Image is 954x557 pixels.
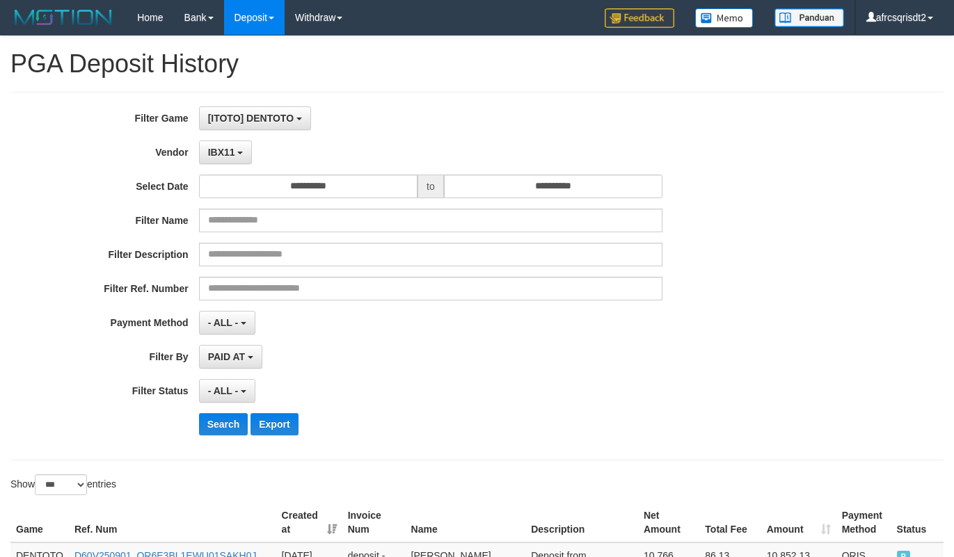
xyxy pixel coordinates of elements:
span: to [418,175,444,198]
button: - ALL - [199,311,255,334]
select: Showentries [35,474,87,495]
th: Invoice Num [342,503,406,542]
img: Feedback.jpg [605,8,674,28]
button: - ALL - [199,379,255,403]
th: Net Amount [638,503,699,542]
span: - ALL - [208,317,239,328]
th: Ref. Num [69,503,276,542]
label: Show entries [10,474,116,495]
span: - ALL - [208,385,239,396]
img: Button%20Memo.svg [695,8,754,28]
button: PAID AT [199,345,262,369]
span: PAID AT [208,351,245,362]
button: IBX11 [199,140,253,164]
th: Payment Method [836,503,891,542]
span: IBX11 [208,147,235,158]
span: [ITOTO] DENTOTO [208,113,294,124]
th: Name [406,503,526,542]
th: Created at: activate to sort column ascending [276,503,342,542]
th: Amount: activate to sort column ascending [761,503,836,542]
img: MOTION_logo.png [10,7,116,28]
th: Total Fee [699,503,761,542]
th: Description [525,503,638,542]
th: Status [891,503,944,542]
img: panduan.png [774,8,844,27]
button: Export [251,413,298,435]
h1: PGA Deposit History [10,50,944,78]
button: Search [199,413,248,435]
button: [ITOTO] DENTOTO [199,106,311,130]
